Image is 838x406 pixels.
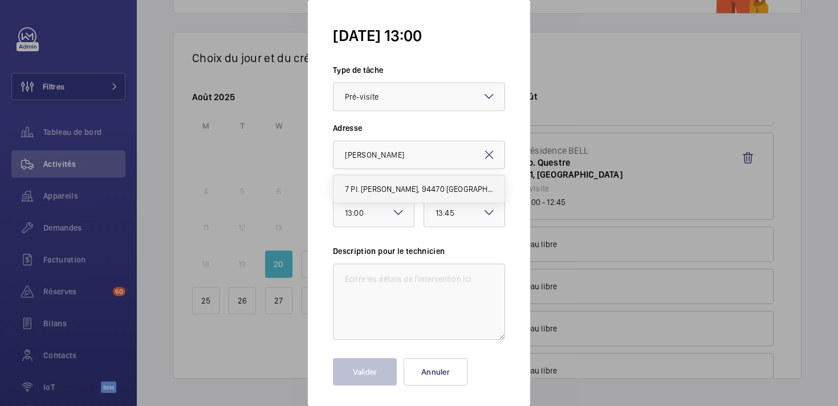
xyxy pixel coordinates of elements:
label: Adresse [333,122,505,134]
span: Pré-visite [345,92,379,101]
button: Valider [333,358,397,386]
button: Annuler [404,358,467,386]
input: Entrez l'adresse de la tâche [333,141,505,169]
span: 7 Pl. [PERSON_NAME], 94470 [GEOGRAPHIC_DATA] [345,183,493,195]
span: 13:00 [345,208,364,218]
span: 13:45 [436,208,454,218]
h1: [DATE] 13:00 [333,25,505,46]
label: Description pour le technicien [333,245,505,257]
label: Type de tâche [333,64,505,76]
